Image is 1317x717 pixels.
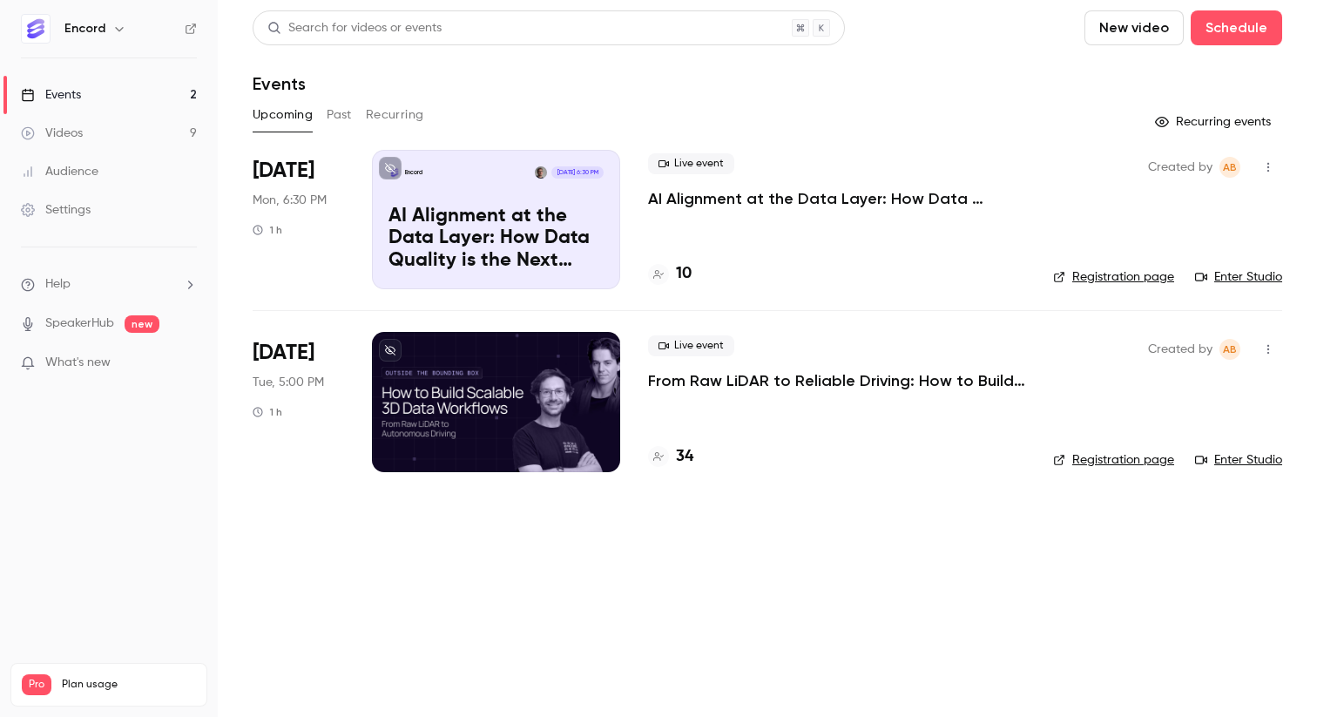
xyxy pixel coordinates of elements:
[22,15,50,43] img: Encord
[253,405,282,419] div: 1 h
[405,168,422,177] p: Encord
[1219,339,1240,360] span: Annabel Benjamin
[21,275,197,294] li: help-dropdown-opener
[62,678,196,692] span: Plan usage
[1053,451,1174,469] a: Registration page
[253,332,344,471] div: Oct 28 Tue, 5:00 PM (Europe/London)
[45,275,71,294] span: Help
[1053,268,1174,286] a: Registration page
[551,166,603,179] span: [DATE] 6:30 PM
[1084,10,1184,45] button: New video
[648,445,693,469] a: 34
[1223,157,1237,178] span: AB
[45,354,111,372] span: What's new
[22,674,51,695] span: Pro
[253,150,344,289] div: Oct 27 Mon, 6:30 PM (Europe/London)
[648,370,1025,391] a: From Raw LiDAR to Reliable Driving: How to Build Scalable 3D Data Workflows
[125,315,159,333] span: new
[176,355,197,371] iframe: Noticeable Trigger
[372,150,620,289] a: AI Alignment at the Data Layer: How Data Quality is the Next Frontier in AIEncordJames Clough[DAT...
[21,86,81,104] div: Events
[64,20,105,37] h6: Encord
[1195,451,1282,469] a: Enter Studio
[648,153,734,174] span: Live event
[535,166,547,179] img: James Clough
[253,192,327,209] span: Mon, 6:30 PM
[1195,268,1282,286] a: Enter Studio
[1223,339,1237,360] span: AB
[21,125,83,142] div: Videos
[253,101,313,129] button: Upcoming
[21,163,98,180] div: Audience
[388,206,604,273] p: AI Alignment at the Data Layer: How Data Quality is the Next Frontier in AI
[676,445,693,469] h4: 34
[1191,10,1282,45] button: Schedule
[648,335,734,356] span: Live event
[21,201,91,219] div: Settings
[327,101,352,129] button: Past
[1147,108,1282,136] button: Recurring events
[253,157,314,185] span: [DATE]
[648,262,692,286] a: 10
[253,73,306,94] h1: Events
[267,19,442,37] div: Search for videos or events
[253,339,314,367] span: [DATE]
[648,188,1025,209] a: AI Alignment at the Data Layer: How Data Quality is the Next Frontier in AI
[366,101,424,129] button: Recurring
[45,315,114,333] a: SpeakerHub
[1219,157,1240,178] span: Annabel Benjamin
[253,223,282,237] div: 1 h
[253,374,324,391] span: Tue, 5:00 PM
[1148,339,1212,360] span: Created by
[676,262,692,286] h4: 10
[1148,157,1212,178] span: Created by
